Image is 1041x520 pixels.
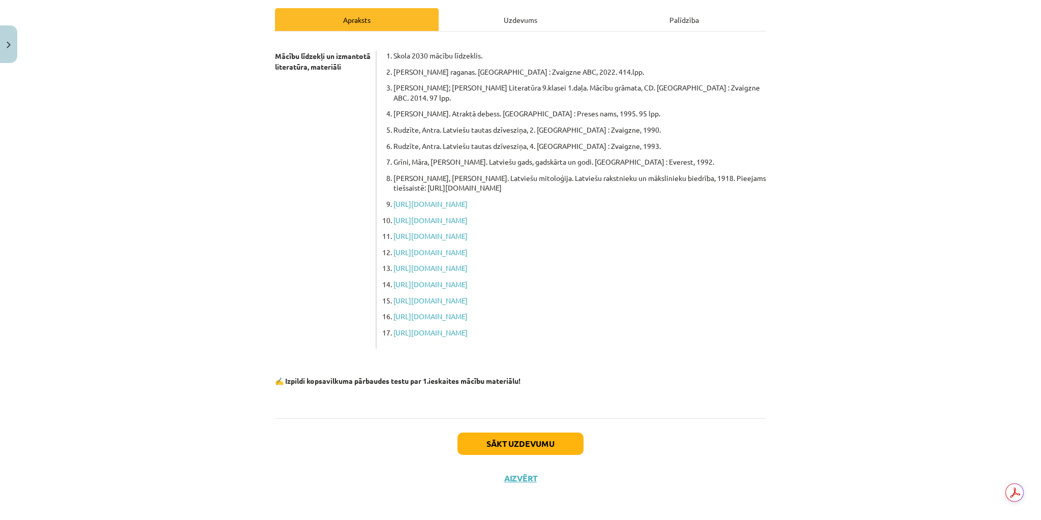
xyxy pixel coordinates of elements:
[393,51,766,61] p: Skola 2030 mācību līdzeklis.
[393,83,766,103] p: [PERSON_NAME]; [PERSON_NAME] Literatūra 9.klasei 1.daļa. Mācību grāmata, CD. [GEOGRAPHIC_DATA] : ...
[393,216,468,225] a: [URL][DOMAIN_NAME]
[275,8,439,31] div: Apraksts
[393,280,468,289] a: [URL][DOMAIN_NAME]
[393,199,468,208] a: [URL][DOMAIN_NAME]
[393,263,468,272] a: [URL][DOMAIN_NAME]
[393,296,468,305] a: [URL][DOMAIN_NAME]
[602,8,766,31] div: Palīdzība
[393,67,766,77] p: [PERSON_NAME] raganas. [GEOGRAPHIC_DATA] : Zvaigzne ABC, 2022. 414.lpp.
[393,231,468,240] a: [URL][DOMAIN_NAME]
[393,109,766,119] p: [PERSON_NAME]. Atraktā debess. [GEOGRAPHIC_DATA] : Preses nams, 1995. 95 lpp.
[393,173,766,193] p: [PERSON_NAME], [PERSON_NAME]. Latviešu mitoloģija. Latviešu rakstnieku un mākslinieku biedrība, 1...
[275,51,371,71] strong: Mācību līdzekļi un izmantotā literatūra, materiāli
[275,376,520,385] b: ✍️ Izpildi kopsavilkuma pārbaudes testu par 1.ieskaites mācību materiālu!
[7,42,11,48] img: icon-close-lesson-0947bae3869378f0d4975bcd49f059093ad1ed9edebbc8119c70593378902aed.svg
[439,8,602,31] div: Uzdevums
[393,312,468,321] a: [URL][DOMAIN_NAME]
[393,141,766,151] p: Rudzīte, Antra. Latviešu tautas dzīvesziņa, 4. [GEOGRAPHIC_DATA] : Zvaigzne, 1993.
[501,473,540,483] button: Aizvērt
[393,328,468,337] a: [URL][DOMAIN_NAME]
[393,248,468,257] a: [URL][DOMAIN_NAME]
[393,125,766,135] p: Rudzīte, Antra. Latviešu tautas dzīvesziņa, 2. [GEOGRAPHIC_DATA] : Zvaigzne, 1990.
[457,433,584,455] button: Sākt uzdevumu
[393,157,766,167] p: Grīni, Māra, [PERSON_NAME]. Latviešu gads, gadskārta un godi. [GEOGRAPHIC_DATA] : Everest, 1992.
